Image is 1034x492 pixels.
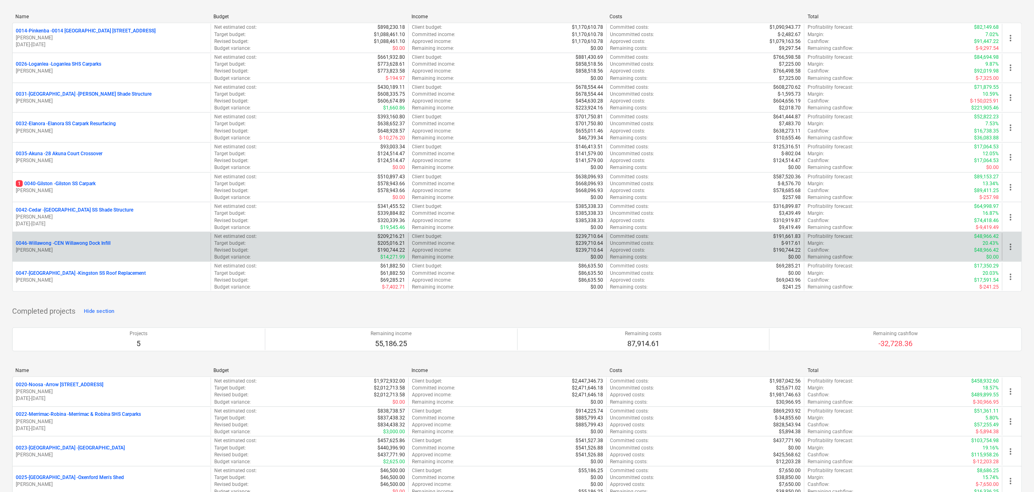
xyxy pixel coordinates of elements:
[773,113,801,120] p: $641,444.87
[808,233,853,240] p: Profitability forecast :
[808,75,853,82] p: Remaining cashflow :
[1006,387,1015,396] span: more_vert
[392,194,405,201] p: $0.00
[16,128,207,135] p: [PERSON_NAME]
[770,38,801,45] p: $1,079,163.56
[1006,476,1015,486] span: more_vert
[572,24,603,31] p: $1,170,610.78
[16,270,146,277] p: 0047-[GEOGRAPHIC_DATA] - Kingston SS Roof Replacement
[377,217,405,224] p: $320,339.36
[412,143,442,150] p: Client budget :
[377,113,405,120] p: $393,160.80
[974,128,999,135] p: $16,738.35
[576,233,603,240] p: $239,710.64
[392,164,405,171] p: $0.00
[970,98,999,105] p: $-150,025.91
[610,194,648,201] p: Remaining costs :
[576,203,603,210] p: $385,338.33
[782,194,801,201] p: $257.98
[16,150,207,164] div: 0035-Akuna -28 Akuna Court Crossover[PERSON_NAME]
[412,24,442,31] p: Client budget :
[610,217,645,224] p: Approved costs :
[377,233,405,240] p: $209,216.21
[1006,417,1015,426] span: more_vert
[16,207,133,214] p: 0042-Cedar - [GEOGRAPHIC_DATA] SS Shade Structure
[214,210,246,217] p: Target budget :
[16,240,111,247] p: 0046-Willawong - CEN Willawong Dock Infill
[16,180,96,187] p: 0040-Gilston - Gilston SS Carpark
[214,240,246,247] p: Target budget :
[808,68,829,75] p: Cashflow :
[808,98,829,105] p: Cashflow :
[610,173,649,180] p: Committed costs :
[412,120,455,127] p: Committed income :
[773,233,801,240] p: $191,661.83
[16,180,23,187] span: 1
[412,61,455,68] p: Committed income :
[412,68,452,75] p: Approved income :
[778,91,801,98] p: $-1,595.73
[412,113,442,120] p: Client budget :
[808,164,853,171] p: Remaining cashflow :
[16,474,207,488] div: 0025-[GEOGRAPHIC_DATA] -Oxenford Men's Shed[PERSON_NAME]
[808,217,829,224] p: Cashflow :
[808,173,853,180] p: Profitability forecast :
[610,98,645,105] p: Approved costs :
[377,157,405,164] p: $124,514.47
[1006,63,1015,73] span: more_vert
[377,120,405,127] p: $638,652.37
[576,157,603,164] p: $141,579.00
[974,187,999,194] p: $89,411.25
[610,180,654,187] p: Uncommitted costs :
[412,233,442,240] p: Client budget :
[591,224,603,231] p: $0.00
[976,75,999,82] p: $-7,325.00
[16,220,207,227] p: [DATE] - [DATE]
[214,217,249,224] p: Revised budget :
[572,31,603,38] p: $1,170,610.78
[16,451,207,458] p: [PERSON_NAME]
[82,305,116,318] button: Hide section
[773,203,801,210] p: $316,899.87
[974,173,999,180] p: $89,153.27
[214,24,257,31] p: Net estimated cost :
[773,217,801,224] p: $310,919.87
[16,425,207,432] p: [DATE] - [DATE]
[576,91,603,98] p: $678,554.44
[412,98,452,105] p: Approved income :
[412,164,454,171] p: Remaining income :
[412,84,442,91] p: Client budget :
[214,203,257,210] p: Net estimated cost :
[773,128,801,135] p: $638,273.11
[214,91,246,98] p: Target budget :
[412,203,442,210] p: Client budget :
[808,38,829,45] p: Cashflow :
[808,180,824,187] p: Margin :
[576,98,603,105] p: $454,630.28
[16,28,207,48] div: 0014-Pinkenba -0014 [GEOGRAPHIC_DATA] [STREET_ADDRESS][PERSON_NAME][DATE]-[DATE]
[974,38,999,45] p: $91,447.22
[412,217,452,224] p: Approved income :
[610,203,649,210] p: Committed costs :
[808,105,853,111] p: Remaining cashflow :
[808,91,824,98] p: Margin :
[1006,182,1015,192] span: more_vert
[983,91,999,98] p: 10.59%
[808,61,824,68] p: Margin :
[983,150,999,157] p: 12.05%
[16,418,207,425] p: [PERSON_NAME]
[374,38,405,45] p: $1,088,461.10
[377,173,405,180] p: $510,897.43
[808,143,853,150] p: Profitability forecast :
[16,247,207,254] p: [PERSON_NAME]
[610,75,648,82] p: Remaining costs :
[377,240,405,247] p: $205,016.21
[412,180,455,187] p: Committed income :
[971,105,999,111] p: $221,905.46
[214,38,249,45] p: Revised budget :
[16,91,207,105] div: 0031-[GEOGRAPHIC_DATA] -[PERSON_NAME] Shade Structure[PERSON_NAME]
[808,24,853,31] p: Profitability forecast :
[974,68,999,75] p: $92,019.98
[377,210,405,217] p: $339,884.82
[576,105,603,111] p: $223,924.16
